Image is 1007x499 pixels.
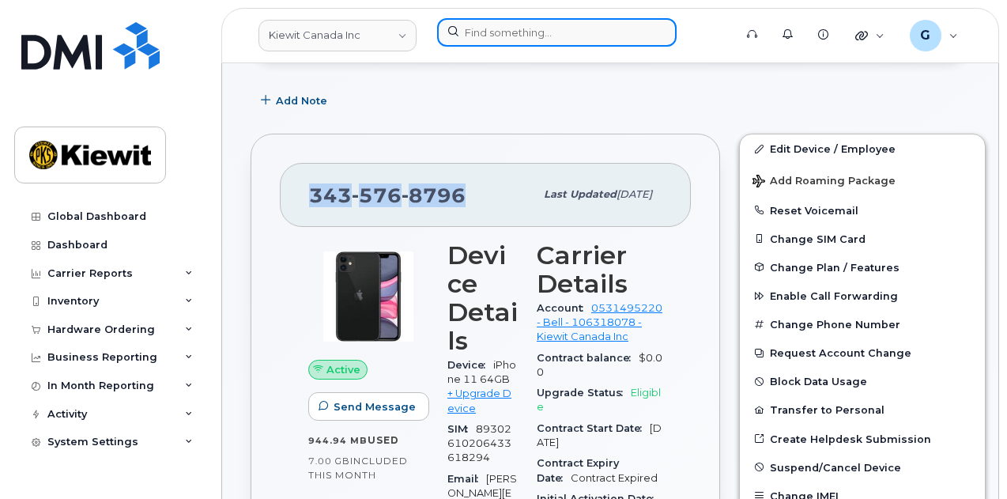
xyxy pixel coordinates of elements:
[537,352,662,378] span: $0.00
[447,241,518,355] h3: Device Details
[770,461,901,473] span: Suspend/Cancel Device
[308,456,350,467] span: 7.00 GB
[308,455,408,481] span: included this month
[740,253,985,282] button: Change Plan / Features
[844,20,896,51] div: Quicklinks
[352,183,402,207] span: 576
[938,430,995,487] iframe: Messenger Launcher
[899,20,969,51] div: Gabrielle.Chicoine
[740,367,985,395] button: Block Data Usage
[276,93,327,108] span: Add Note
[770,290,898,302] span: Enable Call Forwarding
[537,241,662,298] h3: Carrier Details
[740,425,985,453] a: Create Helpdesk Submission
[740,338,985,367] button: Request Account Change
[447,423,511,464] span: 89302610206433618294
[368,434,399,446] span: used
[537,387,631,399] span: Upgrade Status
[447,387,511,414] a: + Upgrade Device
[740,395,985,424] button: Transfer to Personal
[258,20,417,51] a: Kiewit Canada Inc
[326,362,360,377] span: Active
[537,302,662,343] a: 0531495220 - Bell - 106318078 - Kiewit Canada Inc
[571,472,658,484] span: Contract Expired
[309,183,466,207] span: 343
[740,310,985,338] button: Change Phone Number
[740,196,985,225] button: Reset Voicemail
[447,423,476,435] span: SIM
[537,352,639,364] span: Contract balance
[447,473,486,485] span: Email
[740,282,985,310] button: Enable Call Forwarding
[544,188,617,200] span: Last updated
[752,175,896,190] span: Add Roaming Package
[251,86,341,115] button: Add Note
[740,134,985,163] a: Edit Device / Employee
[308,435,368,446] span: 944.94 MB
[740,225,985,253] button: Change SIM Card
[447,359,493,371] span: Device
[740,453,985,482] button: Suspend/Cancel Device
[770,261,900,273] span: Change Plan / Features
[402,183,466,207] span: 8796
[740,164,985,196] button: Add Roaming Package
[920,26,930,45] span: G
[537,422,650,434] span: Contract Start Date
[437,18,677,47] input: Find something...
[308,392,429,421] button: Send Message
[537,302,591,314] span: Account
[537,457,619,483] span: Contract Expiry Date
[321,249,416,344] img: iPhone_11.jpg
[617,188,652,200] span: [DATE]
[334,399,416,414] span: Send Message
